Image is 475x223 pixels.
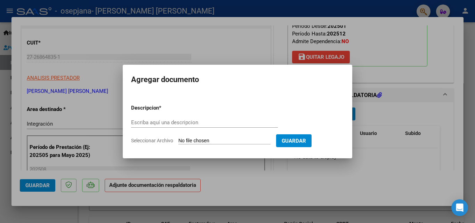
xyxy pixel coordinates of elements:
button: Guardar [276,134,312,147]
h2: Agregar documento [131,73,344,86]
div: Open Intercom Messenger [451,199,468,216]
span: Guardar [282,138,306,144]
p: Descripcion [131,104,195,112]
span: Seleccionar Archivo [131,138,173,143]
